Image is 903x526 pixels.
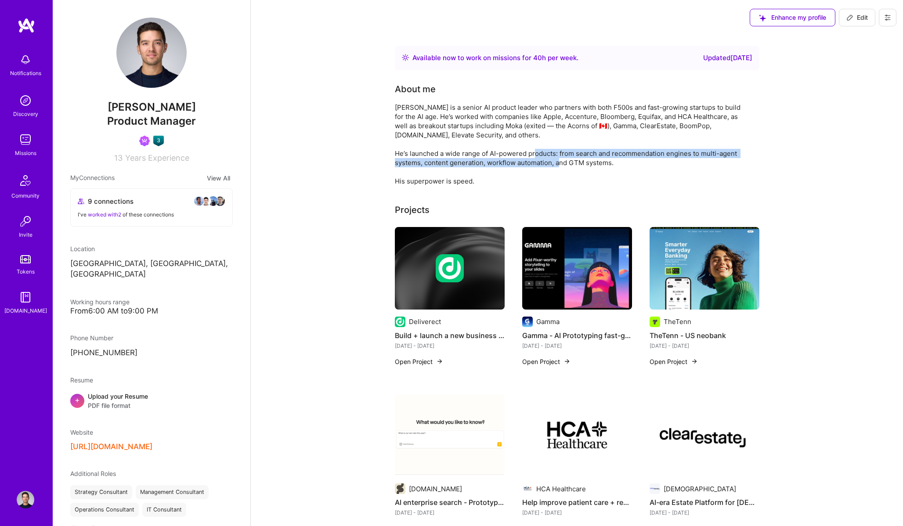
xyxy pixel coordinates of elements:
[70,244,233,253] div: Location
[395,317,405,327] img: Company logo
[522,497,632,508] h4: Help improve patient care + reduce nurse overwhelm
[4,306,47,315] div: [DOMAIN_NAME]
[650,508,759,517] div: [DATE] - [DATE]
[18,18,35,33] img: logo
[395,330,505,341] h4: Build + launch a new business line
[750,9,835,26] button: Enhance my profile
[664,484,736,494] div: [DEMOGRAPHIC_DATA]
[522,394,632,477] img: Help improve patient care + reduce nurse overwhelm
[215,196,225,206] img: avatar
[533,54,542,62] span: 40
[395,203,430,216] div: Projects
[19,230,33,239] div: Invite
[139,136,150,146] img: Been on Mission
[522,508,632,517] div: [DATE] - [DATE]
[88,197,134,206] span: 9 connections
[204,173,233,183] button: View All
[395,83,436,96] div: About me
[78,198,84,205] i: icon Collaborator
[70,470,116,477] span: Additional Roles
[395,483,405,494] img: Company logo
[70,334,113,342] span: Phone Number
[70,306,233,316] div: From 6:00 AM to 9:00 PM
[125,153,189,162] span: Years Experience
[78,210,225,219] div: I've of these connections
[136,485,209,499] div: Management Consultant
[208,196,218,206] img: avatar
[88,211,121,218] span: worked with 2
[17,288,34,306] img: guide book
[17,51,34,68] img: bell
[839,9,875,26] button: Edit
[15,148,36,158] div: Missions
[650,330,759,341] h4: TheTenn - US neobank
[70,503,139,517] div: Operations Consultant
[88,392,148,410] div: Upload your Resume
[650,483,660,494] img: Company logo
[650,394,759,477] img: AI-era Estate Platform for North American families
[436,358,443,365] img: arrow-right
[194,196,204,206] img: avatar
[846,13,868,22] span: Edit
[10,68,41,78] div: Notifications
[650,317,660,327] img: Company logo
[522,357,571,366] button: Open Project
[522,341,632,350] div: [DATE] - [DATE]
[70,173,115,183] span: My Connections
[409,317,441,326] div: Deliverect
[759,14,766,22] i: icon SuggestedTeams
[395,497,505,508] h4: AI enterprise search - Prototype to 10m seed round
[70,348,233,358] p: [PHONE_NUMBER]
[536,317,560,326] div: Gamma
[75,395,80,404] span: +
[70,298,130,306] span: Working hours range
[142,503,186,517] div: IT Consultant
[650,227,759,310] img: TheTenn - US neobank
[409,484,462,494] div: [DOMAIN_NAME]
[563,358,571,365] img: arrow-right
[402,54,409,61] img: Availability
[664,317,691,326] div: TheTenn
[522,330,632,341] h4: Gamma - AI Prototyping fast-growing AI B2C startup
[13,109,38,119] div: Discovery
[436,254,464,282] img: Company logo
[650,497,759,508] h4: AI-era Estate Platform for [DEMOGRAPHIC_DATA] families
[536,484,586,494] div: HCA Healthcare
[395,341,505,350] div: [DATE] - [DATE]
[395,394,505,477] img: AI enterprise search - Prototype to 10m seed round
[17,267,35,276] div: Tokens
[395,508,505,517] div: [DATE] - [DATE]
[70,101,233,114] span: [PERSON_NAME]
[17,213,34,230] img: Invite
[395,227,505,310] img: cover
[116,18,187,88] img: User Avatar
[70,485,132,499] div: Strategy Consultant
[691,358,698,365] img: arrow-right
[650,357,698,366] button: Open Project
[70,188,233,227] button: 9 connectionsavataravataravataravatarI've worked with2 of these connections
[20,255,31,263] img: tokens
[70,392,233,410] div: +Upload your ResumePDF file format
[88,401,148,410] span: PDF file format
[70,429,93,436] span: Website
[114,153,123,162] span: 13
[522,317,533,327] img: Company logo
[395,357,443,366] button: Open Project
[395,103,746,186] div: [PERSON_NAME] is a senior AI product leader who partners with both F500s and fast-growing startup...
[107,115,196,127] span: Product Manager
[11,191,40,200] div: Community
[17,131,34,148] img: teamwork
[70,259,233,280] p: [GEOGRAPHIC_DATA], [GEOGRAPHIC_DATA], [GEOGRAPHIC_DATA]
[17,491,34,508] img: User Avatar
[201,196,211,206] img: avatar
[17,92,34,109] img: discovery
[70,442,152,451] button: [URL][DOMAIN_NAME]
[14,491,36,508] a: User Avatar
[522,227,632,310] img: Gamma - AI Prototyping fast-growing AI B2C startup
[412,53,578,63] div: Available now to work on missions for h per week .
[650,341,759,350] div: [DATE] - [DATE]
[703,53,752,63] div: Updated [DATE]
[759,13,826,22] span: Enhance my profile
[70,376,93,384] span: Resume
[15,170,36,191] img: Community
